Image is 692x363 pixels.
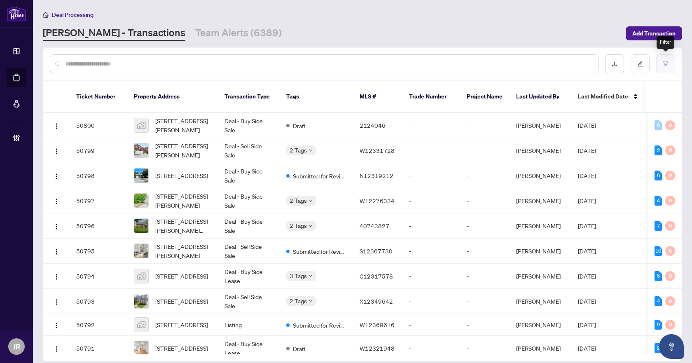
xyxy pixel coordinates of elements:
[360,222,389,230] span: 40743827
[402,264,460,289] td: -
[155,320,208,329] span: [STREET_ADDRESS]
[50,194,63,207] button: Logo
[155,192,211,210] span: [STREET_ADDRESS][PERSON_NAME]
[665,221,675,231] div: 0
[309,224,313,228] span: down
[293,171,346,180] span: Submitted for Review
[218,336,280,361] td: Deal - Buy Side Lease
[70,264,127,289] td: 50794
[510,336,571,361] td: [PERSON_NAME]
[155,344,208,353] span: [STREET_ADDRESS]
[70,289,127,314] td: 50793
[460,239,510,264] td: -
[360,197,395,204] span: W12276334
[655,221,662,231] div: 7
[510,138,571,163] td: [PERSON_NAME]
[360,122,386,129] span: 2124046
[50,119,63,132] button: Logo
[134,194,148,208] img: thumbnail-img
[655,343,662,353] div: 2
[632,27,676,40] span: Add Transaction
[655,171,662,180] div: 6
[578,147,596,154] span: [DATE]
[280,81,353,113] th: Tags
[631,54,650,73] button: edit
[655,196,662,206] div: 4
[360,321,395,328] span: W12369616
[218,163,280,188] td: Deal - Buy Side Sale
[402,138,460,163] td: -
[360,344,395,352] span: W12321948
[290,145,307,155] span: 2 Tags
[70,213,127,239] td: 50796
[13,341,21,352] span: JR
[134,169,148,183] img: thumbnail-img
[155,116,211,134] span: [STREET_ADDRESS][PERSON_NAME]
[510,81,571,113] th: Last Updated By
[218,81,280,113] th: Transaction Type
[657,36,674,49] div: Filter
[218,264,280,289] td: Deal - Buy Side Lease
[134,341,148,355] img: thumbnail-img
[293,247,346,256] span: Submitted for Review
[402,81,460,113] th: Trade Number
[134,143,148,157] img: thumbnail-img
[460,314,510,336] td: -
[663,61,669,67] span: filter
[578,222,596,230] span: [DATE]
[50,169,63,182] button: Logo
[402,213,460,239] td: -
[460,81,510,113] th: Project Name
[50,219,63,232] button: Logo
[127,81,218,113] th: Property Address
[655,120,662,130] div: 0
[655,145,662,155] div: 2
[70,138,127,163] td: 50799
[402,314,460,336] td: -
[155,272,208,281] span: [STREET_ADDRESS]
[578,321,596,328] span: [DATE]
[402,239,460,264] td: -
[155,297,208,306] span: [STREET_ADDRESS]
[665,320,675,330] div: 0
[218,113,280,138] td: Deal - Buy Side Sale
[70,113,127,138] td: 50800
[195,26,282,41] a: Team Alerts (6389)
[134,269,148,283] img: thumbnail-img
[50,318,63,331] button: Logo
[665,171,675,180] div: 0
[309,299,313,303] span: down
[360,272,393,280] span: C12317578
[309,274,313,278] span: down
[626,26,682,40] button: Add Transaction
[510,113,571,138] td: [PERSON_NAME]
[360,147,395,154] span: W12331728
[402,188,460,213] td: -
[360,172,393,179] span: N12319212
[53,223,60,230] img: Logo
[53,346,60,352] img: Logo
[155,217,211,235] span: [STREET_ADDRESS][PERSON_NAME][PERSON_NAME]
[70,336,127,361] td: 50791
[53,274,60,280] img: Logo
[665,145,675,155] div: 0
[612,61,617,67] span: download
[510,314,571,336] td: [PERSON_NAME]
[460,289,510,314] td: -
[309,199,313,203] span: down
[50,269,63,283] button: Logo
[70,81,127,113] th: Ticket Number
[510,239,571,264] td: [PERSON_NAME]
[655,320,662,330] div: 9
[290,196,307,205] span: 2 Tags
[70,163,127,188] td: 50798
[50,295,63,308] button: Logo
[70,188,127,213] td: 50797
[290,271,307,281] span: 3 Tags
[510,289,571,314] td: [PERSON_NAME]
[571,81,645,113] th: Last Modified Date
[70,314,127,336] td: 50792
[218,239,280,264] td: Deal - Sell Side Sale
[665,120,675,130] div: 0
[53,299,60,305] img: Logo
